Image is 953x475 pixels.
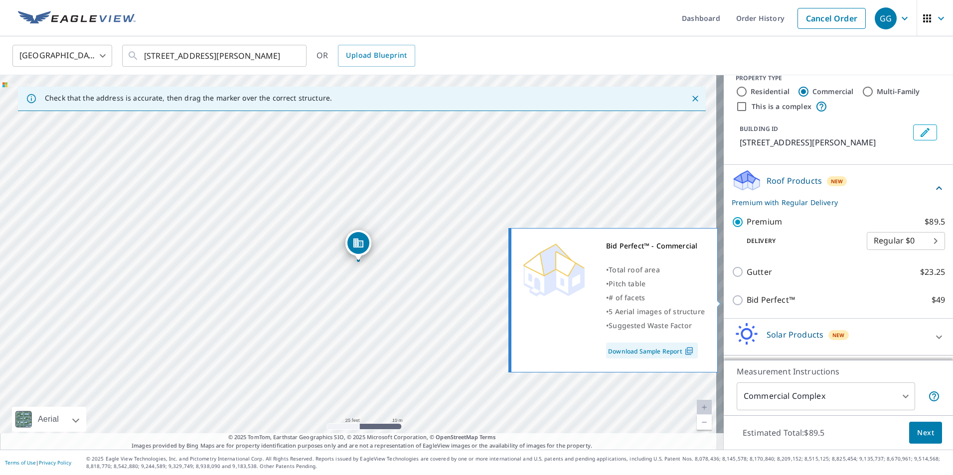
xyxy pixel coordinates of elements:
[917,427,934,439] span: Next
[606,343,698,358] a: Download Sample Report
[606,277,705,291] div: •
[228,433,496,442] span: © 2025 TomTom, Earthstar Geographics SIO, © 2025 Microsoft Corporation, ©
[338,45,415,67] a: Upload Blueprint
[767,175,822,187] p: Roof Products
[747,216,782,228] p: Premium
[736,74,941,83] div: PROPERTY TYPE
[928,390,940,402] span: Each building may require a separate measurement report; if so, your account will be billed per r...
[737,365,940,377] p: Measurement Instructions
[18,11,136,26] img: EV Logo
[144,42,286,70] input: Search by address or latitude-longitude
[925,216,945,228] p: $89.5
[747,294,795,306] p: Bid Perfect™
[5,459,36,466] a: Terms of Use
[751,87,790,97] label: Residential
[697,400,712,415] a: Current Level 20, Zoom In Disabled
[831,177,843,185] span: New
[606,319,705,333] div: •
[740,124,778,133] p: BUILDING ID
[5,460,71,466] p: |
[609,293,645,302] span: # of facets
[735,422,832,444] p: Estimated Total: $89.5
[39,459,71,466] a: Privacy Policy
[479,433,496,441] a: Terms
[609,279,645,288] span: Pitch table
[732,237,867,245] p: Delivery
[606,291,705,305] div: •
[606,263,705,277] div: •
[909,422,942,444] button: Next
[737,382,915,410] div: Commercial Complex
[682,347,696,356] img: Pdf Icon
[797,8,866,29] a: Cancel Order
[45,94,332,103] p: Check that the address is accurate, then drag the marker over the correct structure.
[606,305,705,319] div: •
[913,124,937,140] button: Edit building 1
[609,321,692,330] span: Suggested Waste Factor
[35,407,62,432] div: Aerial
[877,87,920,97] label: Multi-Family
[689,92,702,105] button: Close
[875,7,897,29] div: GG
[747,266,772,278] p: Gutter
[832,331,845,339] span: New
[12,407,86,432] div: Aerial
[609,265,660,274] span: Total roof area
[767,329,823,341] p: Solar Products
[436,433,477,441] a: OpenStreetMap
[609,307,705,316] span: 5 Aerial images of structure
[86,455,948,470] p: © 2025 Eagle View Technologies, Inc. and Pictometry International Corp. All Rights Reserved. Repo...
[317,45,415,67] div: OR
[812,87,854,97] label: Commercial
[12,42,112,70] div: [GEOGRAPHIC_DATA]
[345,230,371,261] div: Dropped pin, building 1, Commercial property, 1355 E Taylor St San Jose, CA 95133
[606,239,705,253] div: Bid Perfect™ - Commercial
[740,136,909,148] p: [STREET_ADDRESS][PERSON_NAME]
[932,294,945,306] p: $49
[346,49,407,62] span: Upload Blueprint
[697,415,712,430] a: Current Level 20, Zoom Out
[732,197,933,208] p: Premium with Regular Delivery
[867,227,945,255] div: Regular $0
[920,266,945,278] p: $23.25
[732,169,945,208] div: Roof ProductsNewPremium with Regular Delivery
[752,102,811,112] label: This is a complex
[732,323,945,351] div: Solar ProductsNew
[519,239,589,299] img: Premium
